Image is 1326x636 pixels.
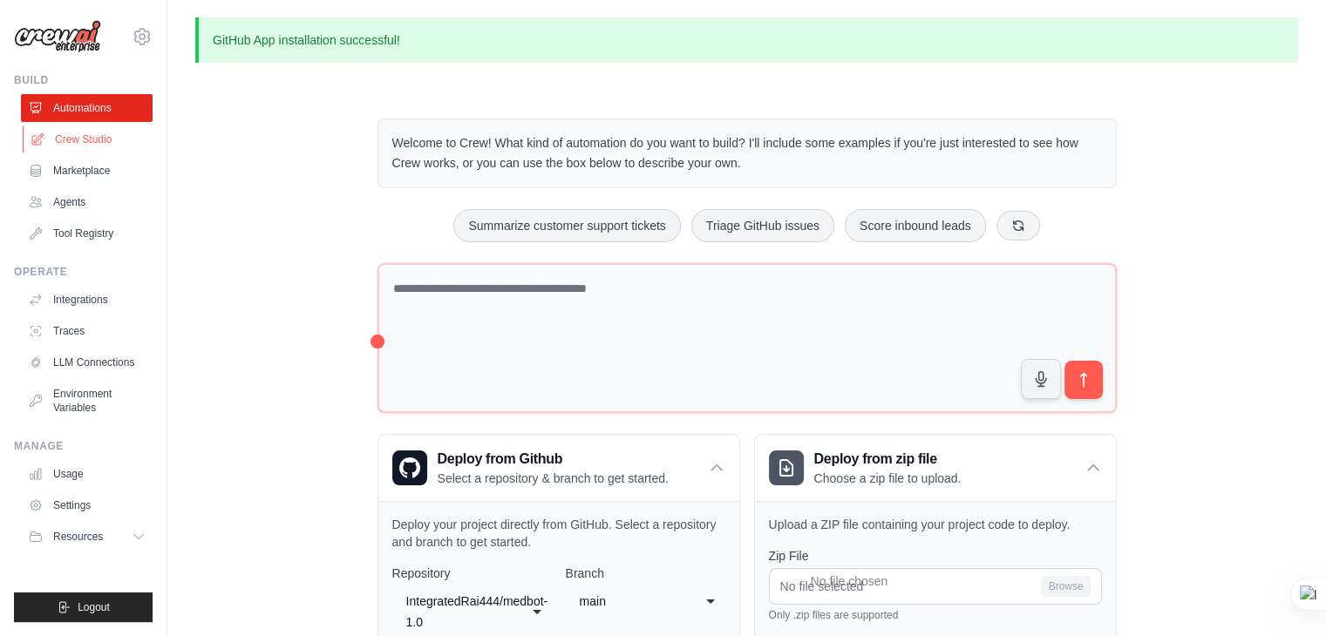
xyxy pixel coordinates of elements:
a: LLM Connections [21,348,153,376]
a: Automations [21,94,153,122]
span: Resources [53,530,103,544]
a: Usage [21,460,153,488]
a: Crew Studio [23,125,154,153]
div: Operate [14,265,153,279]
label: Zip File [769,547,1102,565]
div: Build [14,73,153,87]
button: Logout [14,592,153,622]
img: Logo [14,20,101,53]
button: Resources [21,523,153,551]
p: GitHub App installation successful! [195,17,1298,63]
a: Marketplace [21,157,153,185]
label: Repository [392,565,552,582]
p: Choose a zip file to upload. [814,470,962,487]
p: Deploy your project directly from GitHub. Select a repository and branch to get started. [392,516,725,551]
span: Logout [78,600,110,614]
a: Integrations [21,286,153,314]
button: Triage GitHub issues [691,209,834,242]
div: main [580,591,677,612]
p: Only .zip files are supported [769,608,1102,622]
input: No file selected Browse [769,568,1102,605]
a: Traces [21,317,153,345]
a: Settings [21,491,153,519]
a: Environment Variables [21,380,153,422]
iframe: Chat Widget [1239,552,1326,636]
p: Upload a ZIP file containing your project code to deploy. [769,516,1102,533]
p: Welcome to Crew! What kind of automation do you want to build? I'll include some examples if you'... [392,133,1102,173]
div: IntegratedRai444/medbot-1.0 [406,591,503,633]
h3: Deploy from Github [438,449,669,470]
h3: Deploy from zip file [814,449,962,470]
p: Select a repository & branch to get started. [438,470,669,487]
button: Score inbound leads [845,209,986,242]
a: Tool Registry [21,220,153,247]
a: Agents [21,188,153,216]
button: Summarize customer support tickets [453,209,680,242]
div: Manage [14,439,153,453]
label: Branch [566,565,725,582]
